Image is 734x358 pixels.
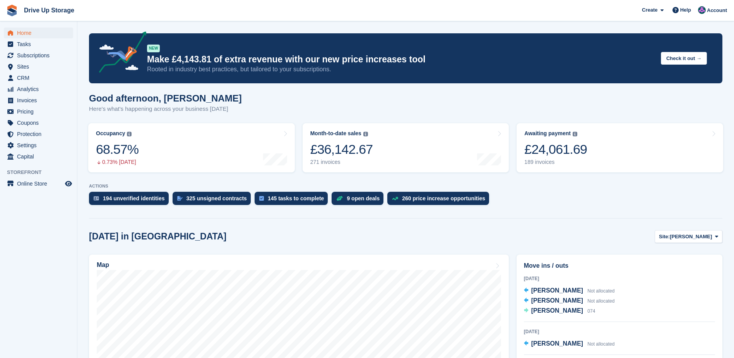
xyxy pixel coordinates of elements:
a: menu [4,39,73,50]
span: Help [680,6,691,14]
span: [PERSON_NAME] [531,287,583,294]
h1: Good afternoon, [PERSON_NAME] [89,93,242,103]
span: CRM [17,72,63,83]
a: menu [4,151,73,162]
span: [PERSON_NAME] [531,340,583,347]
a: menu [4,178,73,189]
span: Not allocated [587,288,614,294]
a: 325 unsigned contracts [173,192,255,209]
span: Not allocated [587,298,614,304]
a: Month-to-date sales £36,142.67 271 invoices [303,123,509,172]
a: 194 unverified identities [89,192,173,209]
img: price-adjustments-announcement-icon-8257ccfd72463d97f412b2fc003d46551f7dbcb40ab6d574587a9cd5c0d94... [92,31,147,76]
span: Analytics [17,84,63,95]
span: Create [642,6,657,14]
span: Capital [17,151,63,162]
h2: Map [97,262,109,268]
p: Rooted in industry best practices, but tailored to your subscriptions. [147,65,655,74]
span: [PERSON_NAME] [531,297,583,304]
p: ACTIONS [89,184,722,189]
div: [DATE] [524,275,715,282]
div: Occupancy [96,130,125,137]
span: Settings [17,140,63,151]
div: Awaiting payment [524,130,571,137]
span: 074 [587,308,595,314]
span: Tasks [17,39,63,50]
div: Month-to-date sales [310,130,361,137]
img: icon-info-grey-7440780725fd019a000dd9b08b2336e03edf1995a4989e88bcd33f0948082b44.svg [363,132,368,136]
div: 9 open deals [347,195,380,201]
button: Site: [PERSON_NAME] [655,230,722,243]
div: 194 unverified identities [103,195,165,201]
span: Sites [17,61,63,72]
span: Subscriptions [17,50,63,61]
a: [PERSON_NAME] 074 [524,306,595,316]
span: [PERSON_NAME] [670,233,712,241]
img: task-75834270c22a3079a89374b754ae025e5fb1db73e45f91037f5363f120a921f8.svg [259,196,264,201]
span: Account [707,7,727,14]
img: icon-info-grey-7440780725fd019a000dd9b08b2336e03edf1995a4989e88bcd33f0948082b44.svg [573,132,577,136]
span: Storefront [7,169,77,176]
span: Coupons [17,117,63,128]
span: Pricing [17,106,63,117]
a: menu [4,140,73,151]
span: [PERSON_NAME] [531,307,583,314]
a: 145 tasks to complete [255,192,332,209]
a: menu [4,84,73,95]
div: [DATE] [524,328,715,335]
img: verify_identity-adf6edd0f0f0b5bbfe63781bf79b02c33cf7c696d77639b501bdc392416b5a36.svg [94,196,99,201]
span: Protection [17,129,63,139]
a: menu [4,28,73,38]
a: menu [4,50,73,61]
img: contract_signature_icon-13c848040528278c33f63329250d36e43548de30e8caae1d1a13099fd9432cc5.svg [177,196,183,201]
a: [PERSON_NAME] Not allocated [524,286,615,296]
a: menu [4,95,73,106]
div: 145 tasks to complete [268,195,324,201]
span: Not allocated [587,341,614,347]
a: menu [4,106,73,117]
a: [PERSON_NAME] Not allocated [524,339,615,349]
img: deal-1b604bf984904fb50ccaf53a9ad4b4a5d6e5aea283cecdc64d6e3604feb123c2.svg [336,196,343,201]
p: Make £4,143.81 of extra revenue with our new price increases tool [147,54,655,65]
a: Preview store [64,179,73,188]
a: 260 price increase opportunities [387,192,493,209]
img: icon-info-grey-7440780725fd019a000dd9b08b2336e03edf1995a4989e88bcd33f0948082b44.svg [127,132,132,136]
a: Awaiting payment £24,061.69 189 invoices [517,123,723,172]
div: £24,061.69 [524,141,587,157]
a: menu [4,61,73,72]
span: Online Store [17,178,63,189]
a: menu [4,129,73,139]
a: 9 open deals [332,192,387,209]
div: 189 invoices [524,159,587,165]
h2: [DATE] in [GEOGRAPHIC_DATA] [89,231,226,242]
a: [PERSON_NAME] Not allocated [524,296,615,306]
a: Occupancy 68.57% 0.73% [DATE] [88,123,295,172]
div: NEW [147,45,160,52]
span: Site: [659,233,670,241]
span: Home [17,28,63,38]
img: Andy [698,6,706,14]
div: 0.73% [DATE] [96,159,139,165]
h2: Move ins / outs [524,261,715,270]
span: Invoices [17,95,63,106]
a: Drive Up Storage [21,4,77,17]
div: 325 unsigned contracts [186,195,247,201]
a: menu [4,117,73,128]
div: £36,142.67 [310,141,373,157]
img: price_increase_opportunities-93ffe204e8149a01c8c9dc8f82e8f89637d9d84a8eef4429ea346261dce0b2c0.svg [392,197,398,200]
a: menu [4,72,73,83]
p: Here's what's happening across your business [DATE] [89,105,242,114]
div: 68.57% [96,141,139,157]
div: 260 price increase opportunities [402,195,485,201]
img: stora-icon-8386f47178a22dfd0bd8f6a31ec36ba5ce8667c1dd55bd0f319d3a0aa187defe.svg [6,5,18,16]
button: Check it out → [661,52,707,65]
div: 271 invoices [310,159,373,165]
